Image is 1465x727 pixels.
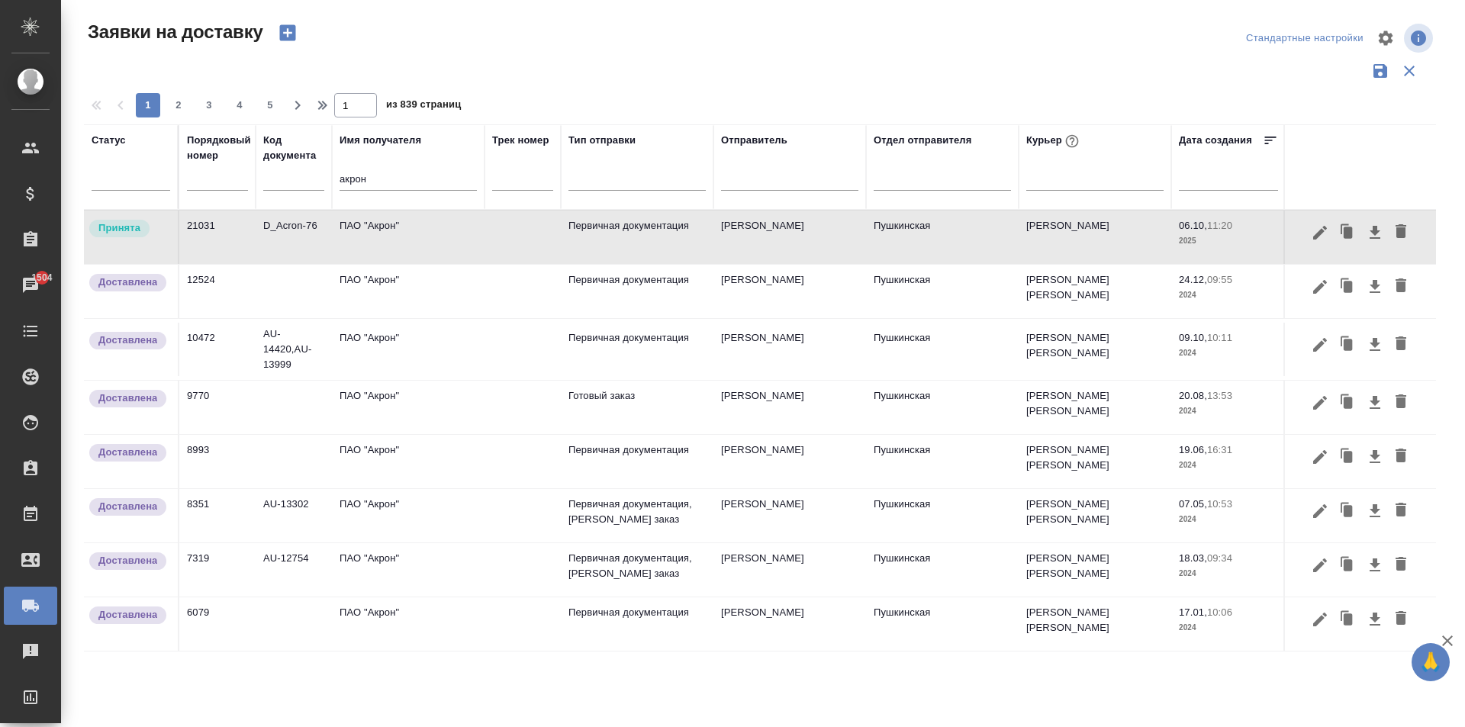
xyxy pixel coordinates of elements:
p: Принята [98,220,140,236]
div: Документы доставлены, фактическая дата доставки проставиться автоматически [88,551,170,571]
p: 10:11 [1207,332,1232,343]
div: Документы доставлены, фактическая дата доставки проставиться автоматически [88,330,170,351]
p: 2024 [1179,458,1278,473]
p: 10:53 [1207,498,1232,510]
p: 2024 [1179,288,1278,303]
button: Скачать [1362,330,1388,359]
div: Имя получателя [340,133,421,148]
button: Скачать [1362,497,1388,526]
td: Пушкинская [866,435,1019,488]
p: 07.05, [1179,498,1207,510]
div: Документы доставлены, фактическая дата доставки проставиться автоматически [88,605,170,626]
td: Пушкинская [866,489,1019,542]
p: Доставлена [98,553,157,568]
td: Первичная документация [561,597,713,651]
p: 11:20 [1207,220,1232,231]
td: D_Acron-76 [256,211,332,264]
p: Доставлена [98,275,157,290]
button: Клонировать [1333,218,1362,247]
button: Удалить [1388,330,1414,359]
td: 8351 [179,489,256,542]
button: Редактировать [1307,551,1333,580]
p: 2024 [1179,512,1278,527]
button: Скачать [1362,605,1388,634]
td: ПАО "Акрон" [332,381,485,434]
td: AU-14420,AU-13999 [256,319,332,380]
span: 🙏 [1418,646,1444,678]
p: Доставлена [98,445,157,460]
div: Тип отправки [568,133,636,148]
button: Клонировать [1333,388,1362,417]
button: Скачать [1362,218,1388,247]
span: 2 [166,98,191,113]
td: Готовый заказ [561,381,713,434]
div: Документы доставлены, фактическая дата доставки проставиться автоматически [88,388,170,409]
button: 5 [258,93,282,117]
button: Редактировать [1307,388,1333,417]
td: [PERSON_NAME] [PERSON_NAME] [1019,265,1171,318]
button: Клонировать [1333,605,1362,634]
p: 09:55 [1207,274,1232,285]
p: Доставлена [98,607,157,622]
button: Удалить [1388,218,1414,247]
button: Скачать [1362,388,1388,417]
td: [PERSON_NAME] [PERSON_NAME] [1019,381,1171,434]
span: 4 [227,98,252,113]
td: Первичная документация, [PERSON_NAME] заказ [561,489,713,542]
td: [PERSON_NAME] [713,323,866,376]
div: Документы доставлены, фактическая дата доставки проставиться автоматически [88,272,170,293]
p: Доставлена [98,499,157,514]
td: ПАО "Акрон" [332,323,485,376]
p: Доставлена [98,391,157,406]
span: Посмотреть информацию [1404,24,1436,53]
button: Редактировать [1307,330,1333,359]
div: Порядковый номер [187,133,251,163]
button: Скачать [1362,272,1388,301]
td: [PERSON_NAME] [713,265,866,318]
button: Сбросить фильтры [1395,56,1424,85]
p: 09.10, [1179,332,1207,343]
td: Первичная документация, [PERSON_NAME] заказ [561,543,713,597]
td: 9770 [179,381,256,434]
button: При выборе курьера статус заявки автоматически поменяется на «Принята» [1062,131,1082,151]
p: 19.06, [1179,444,1207,455]
button: Скачать [1362,442,1388,471]
p: 2025 [1179,233,1278,249]
div: Курьер назначен [88,218,170,239]
p: 2024 [1179,346,1278,361]
td: AU-13302 [256,489,332,542]
p: 06.10, [1179,220,1207,231]
td: ПАО "Акрон" [332,489,485,542]
p: 2024 [1179,620,1278,635]
button: 2 [166,93,191,117]
button: Удалить [1388,272,1414,301]
button: 3 [197,93,221,117]
td: [PERSON_NAME] [PERSON_NAME] [1019,489,1171,542]
td: Пушкинская [866,265,1019,318]
p: 24.12, [1179,274,1207,285]
p: 13:53 [1207,390,1232,401]
button: Удалить [1388,497,1414,526]
button: Создать [269,20,306,46]
button: Редактировать [1307,272,1333,301]
td: 6079 [179,597,256,651]
button: Удалить [1388,388,1414,417]
button: Удалить [1388,551,1414,580]
td: [PERSON_NAME] [PERSON_NAME] [1019,597,1171,651]
td: [PERSON_NAME] [713,597,866,651]
span: Настроить таблицу [1367,20,1404,56]
button: Клонировать [1333,442,1362,471]
td: Пушкинская [866,543,1019,597]
td: [PERSON_NAME] [713,211,866,264]
td: Первичная документация [561,211,713,264]
td: [PERSON_NAME] [713,435,866,488]
button: Удалить [1388,442,1414,471]
button: Редактировать [1307,442,1333,471]
button: Клонировать [1333,272,1362,301]
td: Пушкинская [866,323,1019,376]
td: Первичная документация [561,435,713,488]
div: Дата создания [1179,133,1252,148]
p: 16:31 [1207,444,1232,455]
div: Код документа [263,133,324,163]
button: Скачать [1362,551,1388,580]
